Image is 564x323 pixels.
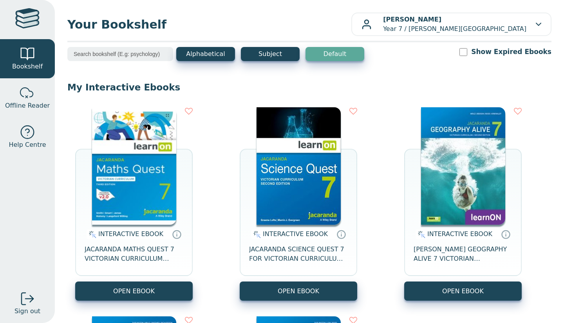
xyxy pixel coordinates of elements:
span: JACARANDA MATHS QUEST 7 VICTORIAN CURRICULUM LEARNON EBOOK 3E [85,245,183,263]
a: Interactive eBooks are accessed online via the publisher’s portal. They contain interactive resou... [172,229,181,239]
span: [PERSON_NAME] GEOGRAPHY ALIVE 7 VICTORIAN CURRICULUM LEARNON EBOOK 2E [414,245,512,263]
button: [PERSON_NAME]Year 7 / [PERSON_NAME][GEOGRAPHIC_DATA] [351,13,551,36]
span: Bookshelf [12,62,43,71]
button: OPEN EBOOK [75,281,193,301]
img: cc9fd0c4-7e91-e911-a97e-0272d098c78b.jpg [421,107,505,225]
img: interactive.svg [251,230,261,239]
input: Search bookshelf (E.g: psychology) [67,47,173,61]
span: Help Centre [9,140,46,150]
img: interactive.svg [87,230,96,239]
span: Sign out [14,307,40,316]
span: JACARANDA SCIENCE QUEST 7 FOR VICTORIAN CURRICULUM LEARNON 2E EBOOK [249,245,348,263]
span: Offline Reader [5,101,50,110]
img: 329c5ec2-5188-ea11-a992-0272d098c78b.jpg [257,107,341,225]
span: INTERACTIVE EBOOK [98,230,163,238]
label: Show Expired Ebooks [471,47,551,57]
button: OPEN EBOOK [404,281,522,301]
span: Your Bookshelf [67,16,351,33]
button: Subject [241,47,300,61]
span: INTERACTIVE EBOOK [427,230,492,238]
button: Alphabetical [176,47,235,61]
a: Interactive eBooks are accessed online via the publisher’s portal. They contain interactive resou... [501,229,510,239]
img: b87b3e28-4171-4aeb-a345-7fa4fe4e6e25.jpg [92,107,176,225]
button: Default [305,47,364,61]
p: My Interactive Ebooks [67,81,551,93]
img: interactive.svg [416,230,425,239]
span: INTERACTIVE EBOOK [263,230,328,238]
a: Interactive eBooks are accessed online via the publisher’s portal. They contain interactive resou... [336,229,346,239]
button: OPEN EBOOK [240,281,357,301]
p: Year 7 / [PERSON_NAME][GEOGRAPHIC_DATA] [383,15,526,34]
b: [PERSON_NAME] [383,16,441,23]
